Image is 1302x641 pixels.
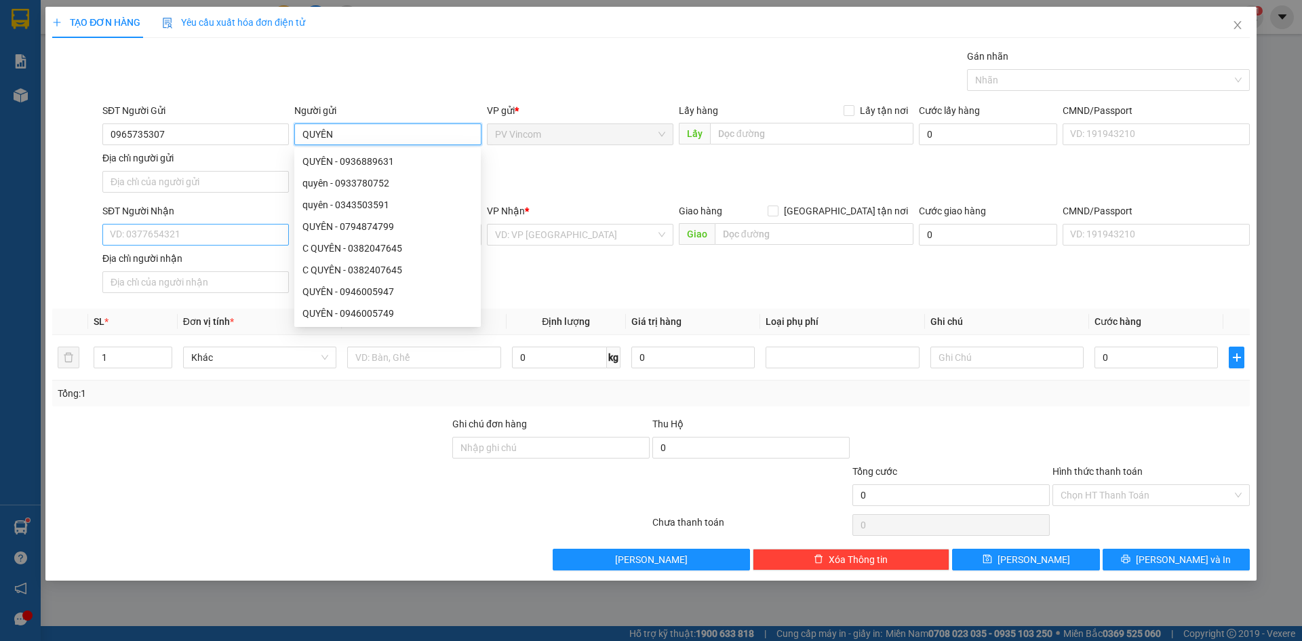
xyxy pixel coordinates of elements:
label: Gán nhãn [967,51,1008,62]
span: TẠO ĐƠN HÀNG [52,17,140,28]
input: Dọc đường [710,123,913,144]
div: Người gửi [294,103,481,118]
input: Ghi Chú [930,347,1084,368]
img: logo.jpg [17,17,85,85]
div: C QUYÊN - 0382047645 [302,241,473,256]
span: Cước hàng [1094,316,1141,327]
div: Chưa thanh toán [651,515,851,539]
input: 0 [631,347,755,368]
button: delete [58,347,79,368]
div: C QUYÊN - 0382047645 [294,237,481,259]
div: SĐT Người Nhận [102,203,289,218]
span: PV Vincom [495,124,665,144]
button: save[PERSON_NAME] [952,549,1099,570]
button: printer[PERSON_NAME] và In [1103,549,1250,570]
div: QUYÊN - 0946005947 [302,284,473,299]
input: Cước lấy hàng [919,123,1057,145]
span: close [1232,20,1243,31]
input: Địa chỉ của người gửi [102,171,289,193]
div: QUYÊN - 0946005947 [294,281,481,303]
div: Địa chỉ người gửi [102,151,289,166]
div: CMND/Passport [1063,203,1249,218]
span: Lấy [679,123,710,144]
label: Ghi chú đơn hàng [452,419,527,429]
button: [PERSON_NAME] [553,549,750,570]
span: [PERSON_NAME] và In [1136,552,1231,567]
span: Giao [679,223,715,245]
th: Loại phụ phí [760,309,924,335]
label: Cước lấy hàng [919,105,980,116]
input: Dọc đường [715,223,913,245]
li: Hotline: 1900 8153 [127,50,567,67]
div: QUYÊN - 0794874799 [294,216,481,237]
div: quyên - 0343503591 [302,197,473,212]
span: delete [814,554,823,565]
span: SL [94,316,104,327]
div: C QUYÊN - 0382407645 [302,263,473,277]
span: Giao hàng [679,206,722,216]
div: QUYÊN - 0936889631 [302,154,473,169]
div: quyên - 0933780752 [294,172,481,194]
span: [PERSON_NAME] [615,552,688,567]
div: QUYÊN - 0936889631 [294,151,481,172]
div: CMND/Passport [1063,103,1249,118]
span: printer [1121,554,1130,565]
img: icon [162,18,173,28]
span: Lấy hàng [679,105,718,116]
span: Yêu cầu xuất hóa đơn điện tử [162,17,305,28]
div: QUYÊN - 0794874799 [302,219,473,234]
label: Cước giao hàng [919,206,986,216]
div: QUYÊN - 0946005749 [302,306,473,321]
span: [GEOGRAPHIC_DATA] tận nơi [778,203,913,218]
div: VP gửi [487,103,673,118]
div: quyên - 0933780752 [302,176,473,191]
span: save [983,554,992,565]
span: Khác [191,347,328,368]
span: Lấy tận nơi [854,103,913,118]
span: Định lượng [542,316,590,327]
span: kg [607,347,620,368]
div: QUYÊN - 0946005749 [294,303,481,324]
div: Địa chỉ người nhận [102,251,289,266]
div: Tổng: 1 [58,386,502,401]
span: plus [1229,352,1243,363]
span: [PERSON_NAME] [998,552,1070,567]
div: quyên - 0343503591 [294,194,481,216]
span: Đơn vị tính [183,316,234,327]
span: plus [52,18,62,27]
span: VP Nhận [487,206,525,216]
li: [STREET_ADDRESS][PERSON_NAME]. [GEOGRAPHIC_DATA], Tỉnh [GEOGRAPHIC_DATA] [127,33,567,50]
button: Close [1219,7,1257,45]
input: VD: Bàn, Ghế [347,347,500,368]
input: Ghi chú đơn hàng [452,437,650,459]
input: Cước giao hàng [919,224,1057,246]
button: plus [1229,347,1244,368]
span: Tổng cước [852,466,897,477]
button: deleteXóa Thông tin [753,549,950,570]
span: Thu Hộ [652,419,684,429]
span: Xóa Thông tin [829,552,888,567]
span: Giá trị hàng [631,316,682,327]
b: GỬI : PV Vincom [17,98,155,121]
div: SĐT Người Gửi [102,103,289,118]
div: C QUYÊN - 0382407645 [294,259,481,281]
input: Địa chỉ của người nhận [102,271,289,293]
th: Ghi chú [925,309,1089,335]
label: Hình thức thanh toán [1052,466,1143,477]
